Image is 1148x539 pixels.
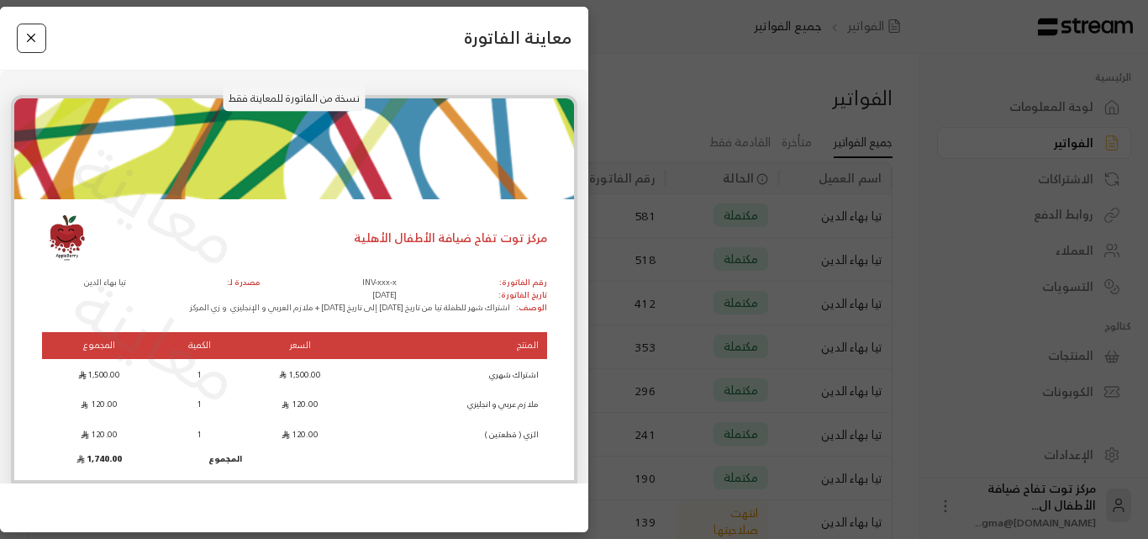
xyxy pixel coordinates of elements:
[498,277,547,289] p: رقم الفاتورة:
[192,429,208,441] span: 1
[362,277,397,289] p: INV-xxx-x
[55,251,261,428] p: معاينة
[242,332,357,360] th: السعر
[42,420,157,448] td: 120.00
[42,213,92,263] img: Logo
[358,361,547,388] td: اشتراك شهري
[42,450,157,467] td: 1,740.00
[358,391,547,419] td: ملازم عربي وانجليزي
[354,230,547,247] p: مركز توت تفاح ضيافة الأطفال الأهلية
[42,391,157,419] td: 120.00
[185,302,516,314] p: اشتراك شهر للطفلة تيا من تاريخ [DATE] إلى تاريخ [DATE] + ملازم العربي و الإنجليزي و زي المـركز
[358,420,547,448] td: الزي ( قطعتين )
[516,302,547,314] p: الوصف:
[42,361,157,388] td: 1,500.00
[242,391,357,419] td: 120.00
[498,289,547,302] p: تاريخ الفاتورة:
[227,277,261,289] p: مصدرة لـ:
[42,277,126,289] p: تيا بهاء الدين
[464,25,571,50] span: معاينة الفاتورة
[358,332,547,360] th: المنتج
[17,24,46,53] button: Close
[55,115,261,292] p: معاينة
[42,330,547,469] table: Products
[362,289,397,302] p: [DATE]
[14,98,574,199] img: apple-berry-header.png
[224,84,366,111] p: نسخة من الفاتورة للمعاينة فقط
[242,361,357,388] td: 1,500.00
[157,450,243,467] td: المجموع
[42,332,157,360] th: المجموع
[242,420,357,448] td: 120.00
